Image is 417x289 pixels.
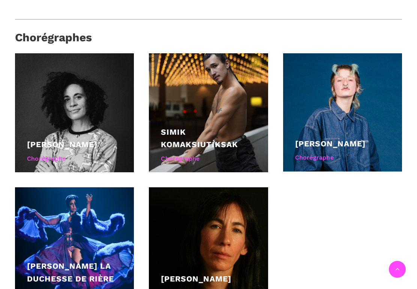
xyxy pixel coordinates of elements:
div: Chorégraphe [295,153,390,163]
h3: Chorégraphes [15,31,92,50]
a: Simik Komaksiutiksak [161,127,238,149]
a: [PERSON_NAME] [295,139,366,148]
a: [PERSON_NAME] [161,274,231,283]
a: [PERSON_NAME] la Duchesse de Rière [27,261,114,283]
div: Chorégraphe [161,154,256,164]
div: Chorégraphe [27,154,122,164]
a: [PERSON_NAME] [27,140,97,149]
